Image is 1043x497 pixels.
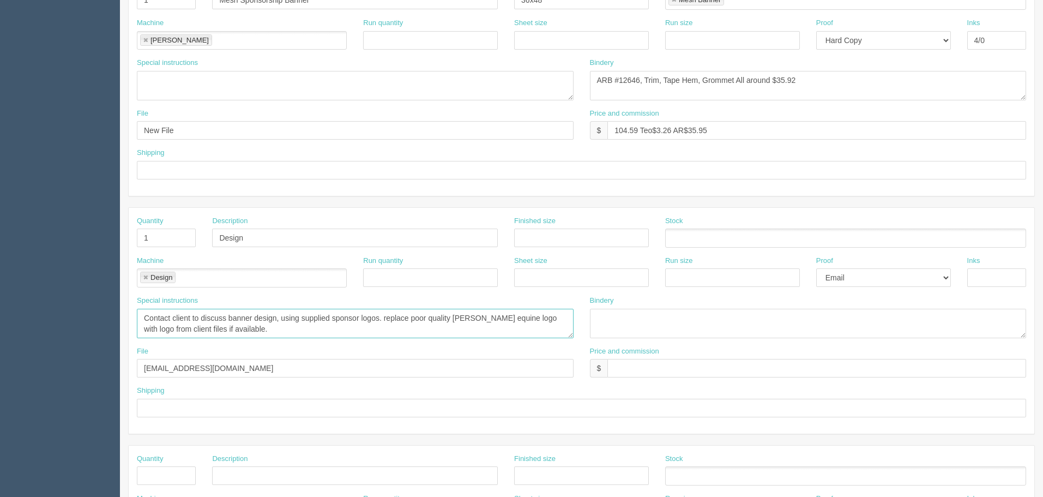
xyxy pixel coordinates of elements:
label: File [137,109,148,119]
label: Bindery [590,58,614,68]
div: [PERSON_NAME] [150,37,209,44]
label: Inks [967,256,980,266]
label: Price and commission [590,346,659,357]
label: Sheet size [514,18,547,28]
label: Machine [137,18,164,28]
label: Stock [665,216,683,226]
label: Bindery [590,296,614,306]
label: Run quantity [363,18,403,28]
label: Special instructions [137,296,198,306]
label: Quantity [137,454,163,464]
div: Design [150,274,172,281]
label: Proof [816,256,833,266]
label: Price and commission [590,109,659,119]
label: Run quantity [363,256,403,266]
label: Finished size [514,454,556,464]
label: Run size [665,18,693,28]
label: Shipping [137,148,165,158]
div: $ [590,121,608,140]
label: Machine [137,256,164,266]
label: Finished size [514,216,556,226]
label: Proof [816,18,833,28]
label: Inks [967,18,980,28]
label: Quantity [137,216,163,226]
label: Description [212,454,248,464]
label: Special instructions [137,58,198,68]
label: Shipping [137,386,165,396]
label: Stock [665,454,683,464]
label: Description [212,216,248,226]
div: $ [590,359,608,378]
label: File [137,346,148,357]
label: Run size [665,256,693,266]
label: Sheet size [514,256,547,266]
